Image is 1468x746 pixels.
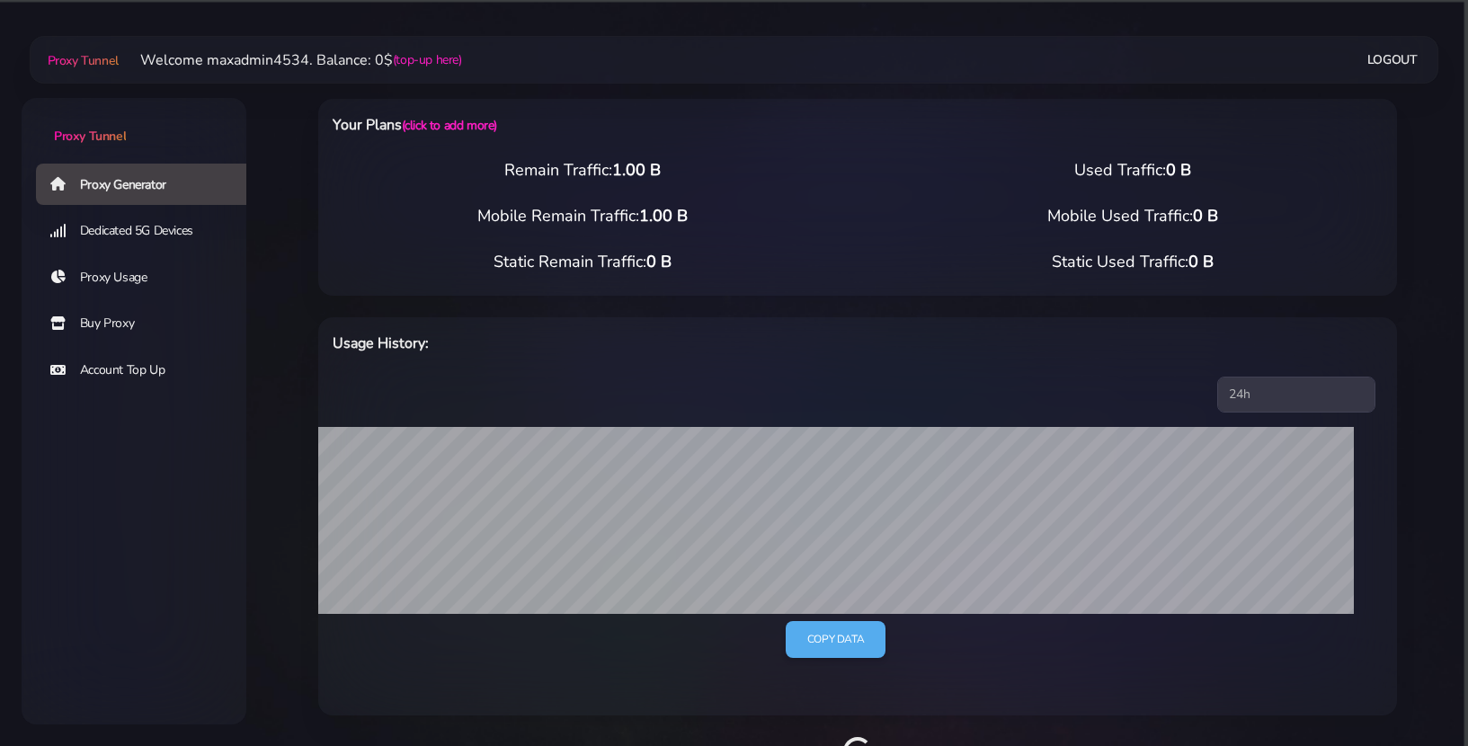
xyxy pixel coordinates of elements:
a: Dedicated 5G Devices [36,210,261,252]
iframe: Webchat Widget [1365,643,1446,724]
a: Proxy Usage [36,257,261,298]
span: 1.00 B [612,159,661,181]
div: Mobile Used Traffic: [858,204,1408,228]
span: 0 B [1188,251,1214,272]
a: (click to add more) [402,117,497,134]
a: Account Top Up [36,350,261,391]
div: Used Traffic: [858,158,1408,182]
a: Logout [1367,43,1418,76]
a: Proxy Tunnel [44,46,119,75]
li: Welcome maxadmin4534. Balance: 0$ [119,49,462,71]
span: 1.00 B [639,205,688,226]
span: Proxy Tunnel [54,128,126,145]
span: 0 B [646,251,672,272]
div: Static Used Traffic: [858,250,1408,274]
div: Mobile Remain Traffic: [307,204,858,228]
h6: Usage History: [333,332,936,355]
a: Proxy Generator [36,164,261,205]
span: 0 B [1193,205,1218,226]
div: Remain Traffic: [307,158,858,182]
a: Copy data [786,621,885,658]
a: Proxy Tunnel [22,98,246,146]
a: Buy Proxy [36,303,261,344]
a: (top-up here) [393,50,462,69]
h6: Your Plans [333,113,936,137]
span: 0 B [1166,159,1191,181]
div: Static Remain Traffic: [307,250,858,274]
span: Proxy Tunnel [48,52,119,69]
